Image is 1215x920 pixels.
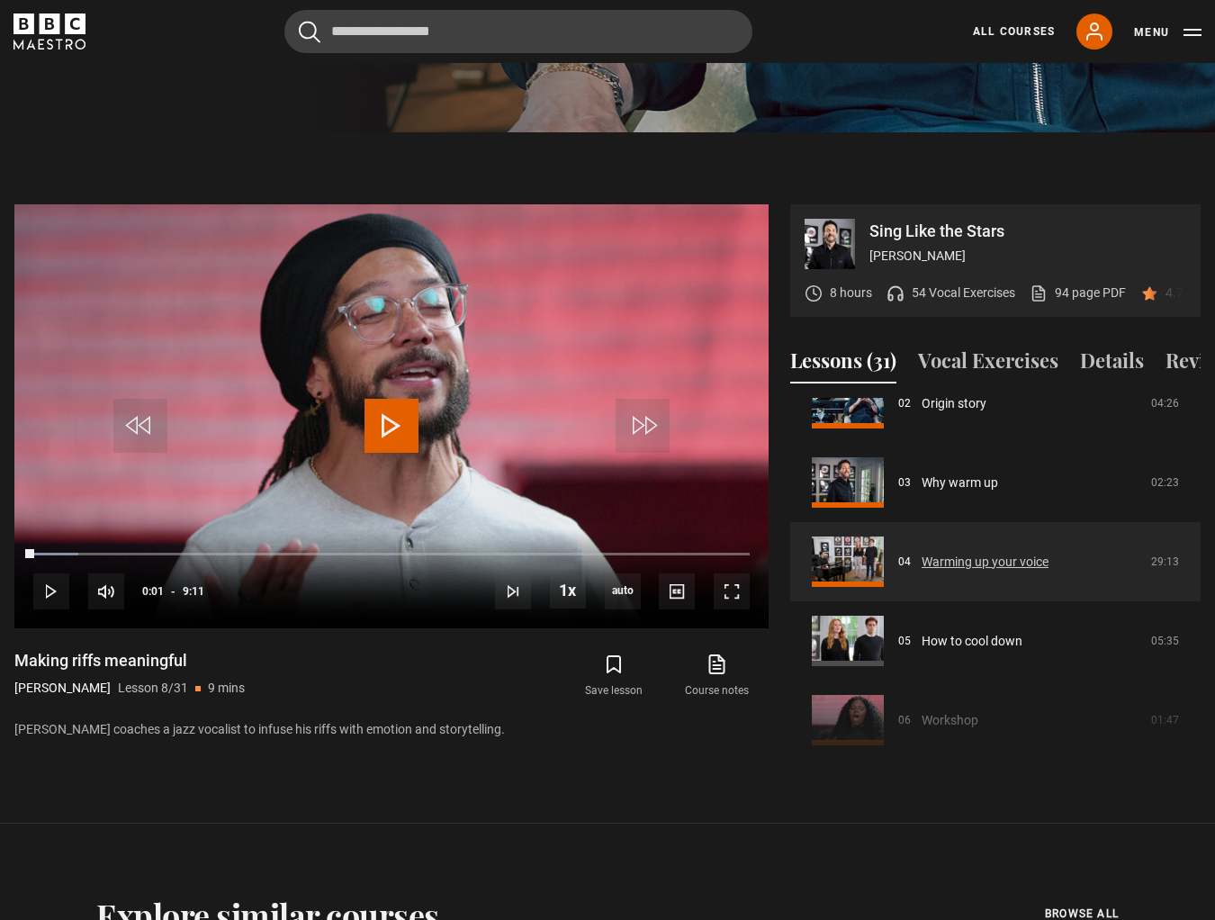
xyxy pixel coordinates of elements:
p: [PERSON_NAME] [14,679,111,698]
span: 9:11 [183,575,204,608]
span: - [171,585,175,598]
a: Why warm up [922,474,998,492]
div: Progress Bar [33,553,750,556]
p: Lesson 8/31 [118,679,188,698]
p: 9 mins [208,679,245,698]
span: auto [605,573,641,609]
video-js: Video Player [14,204,769,628]
input: Search [284,10,752,53]
a: Warming up your voice [922,553,1048,572]
a: All Courses [973,23,1055,40]
button: Next Lesson [495,573,531,609]
a: Origin story [922,394,986,413]
h1: Making riffs meaningful [14,650,245,672]
button: Fullscreen [714,573,750,609]
button: Lessons (31) [790,346,896,383]
button: Toggle navigation [1134,23,1201,41]
p: 8 hours [830,284,872,302]
a: How to cool down [922,632,1022,651]
button: Save lesson [562,650,665,702]
span: 0:01 [142,575,164,608]
button: Details [1080,346,1144,383]
button: Play [33,573,69,609]
p: [PERSON_NAME] [869,247,1186,266]
p: Sing Like the Stars [869,223,1186,239]
a: 94 page PDF [1030,284,1126,302]
button: Captions [659,573,695,609]
svg: BBC Maestro [13,14,85,50]
button: Vocal Exercises [918,346,1058,383]
button: Playback Rate [550,573,586,609]
a: Course notes [666,650,769,702]
button: Mute [88,573,124,609]
button: Submit the search query [299,21,320,43]
div: Current quality: 720p [605,573,641,609]
p: 54 Vocal Exercises [912,284,1015,302]
p: [PERSON_NAME] coaches a jazz vocalist to infuse his riffs with emotion and storytelling. [14,720,769,739]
